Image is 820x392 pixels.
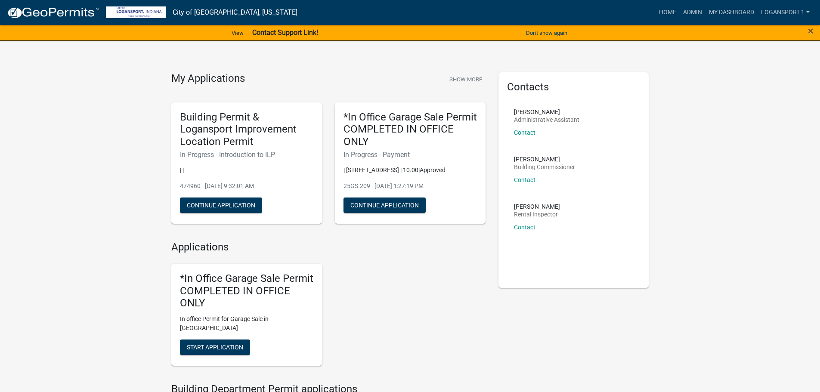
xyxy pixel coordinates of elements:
a: Home [656,4,680,21]
button: Continue Application [180,198,262,213]
a: City of [GEOGRAPHIC_DATA], [US_STATE] [173,5,297,20]
p: [PERSON_NAME] [514,156,575,162]
p: In office Permit for Garage Sale in [GEOGRAPHIC_DATA] [180,315,313,333]
a: View [228,26,247,40]
p: 474960 - [DATE] 9:32:01 AM [180,182,313,191]
p: [PERSON_NAME] [514,109,579,115]
button: Close [808,26,814,36]
span: × [808,25,814,37]
a: My Dashboard [706,4,758,21]
p: Rental Inspector [514,211,560,217]
h5: *In Office Garage Sale Permit COMPLETED IN OFFICE ONLY [343,111,477,148]
button: Show More [446,72,486,86]
a: Admin [680,4,706,21]
button: Don't show again [523,26,571,40]
p: | | [180,166,313,175]
p: Administrative Assistant [514,117,579,123]
strong: Contact Support Link! [252,28,318,37]
a: Contact [514,176,535,183]
button: Continue Application [343,198,426,213]
p: [PERSON_NAME] [514,204,560,210]
button: Start Application [180,340,250,355]
a: Contact [514,224,535,231]
h6: In Progress - Introduction to ILP [180,151,313,159]
a: Logansport 1 [758,4,813,21]
p: Building Commissioner [514,164,575,170]
h5: Contacts [507,81,641,93]
p: 25GS-209 - [DATE] 1:27:19 PM [343,182,477,191]
p: | [STREET_ADDRESS] | 10.00|Approved [343,166,477,175]
span: Start Application [187,344,243,351]
h5: *In Office Garage Sale Permit COMPLETED IN OFFICE ONLY [180,272,313,309]
h6: In Progress - Payment [343,151,477,159]
a: Contact [514,129,535,136]
h4: My Applications [171,72,245,85]
h5: Building Permit & Logansport Improvement Location Permit [180,111,313,148]
img: City of Logansport, Indiana [106,6,166,18]
h4: Applications [171,241,486,253]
